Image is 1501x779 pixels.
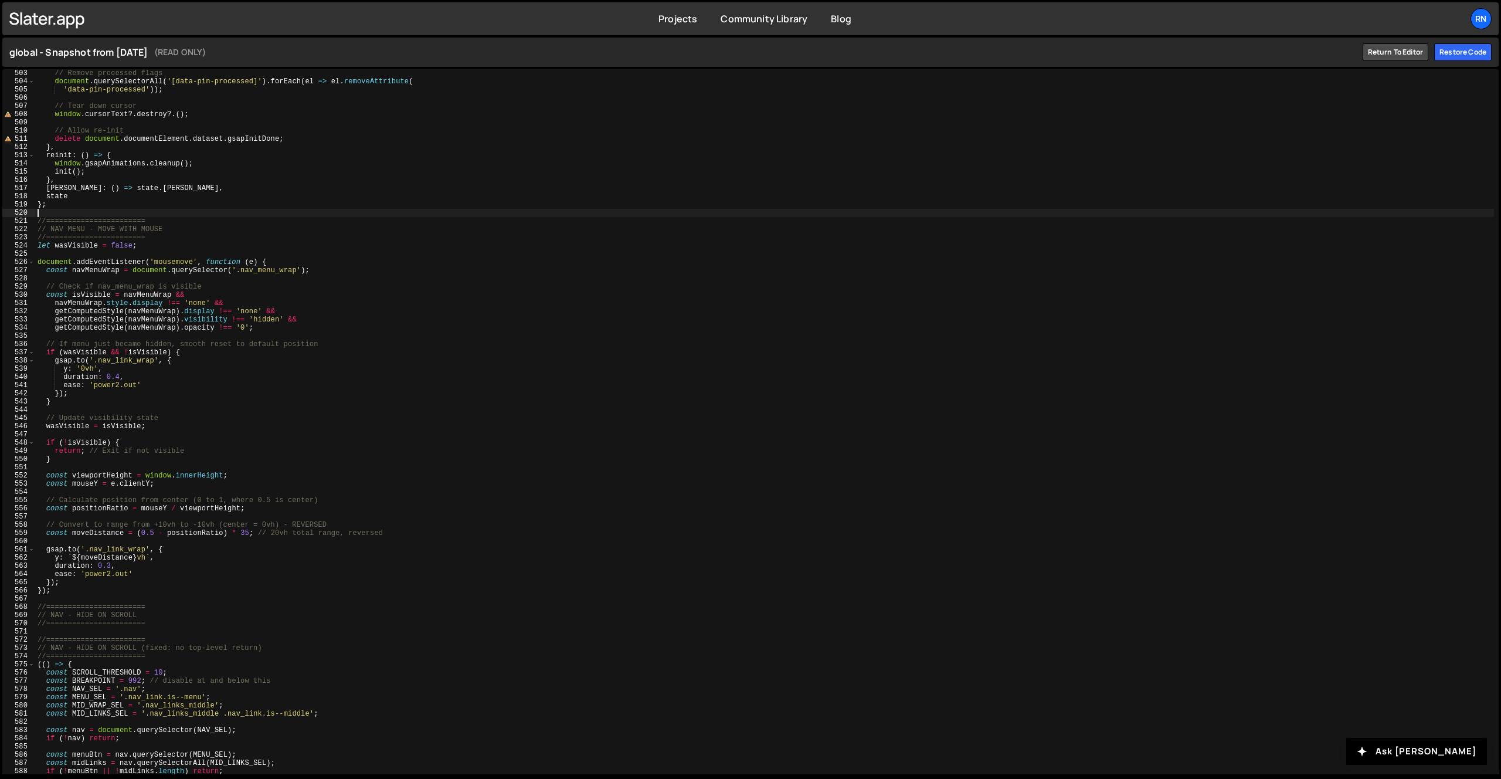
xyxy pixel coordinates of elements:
[2,759,35,767] div: 587
[2,669,35,677] div: 576
[9,45,1357,59] h1: global - Snapshot from [DATE]
[2,69,35,77] div: 503
[2,652,35,661] div: 574
[2,316,35,324] div: 533
[2,151,35,160] div: 513
[2,381,35,389] div: 541
[2,242,35,250] div: 524
[658,12,697,25] a: Projects
[2,184,35,192] div: 517
[2,143,35,151] div: 512
[2,398,35,406] div: 543
[2,619,35,628] div: 570
[2,176,35,184] div: 516
[2,439,35,447] div: 548
[154,45,206,59] small: (READ ONLY)
[2,217,35,225] div: 521
[2,102,35,110] div: 507
[2,496,35,504] div: 555
[2,160,35,168] div: 514
[2,86,35,94] div: 505
[2,628,35,636] div: 571
[2,422,35,431] div: 546
[2,661,35,669] div: 575
[1363,43,1429,61] a: Return to editor
[2,135,35,143] div: 511
[2,603,35,611] div: 568
[1434,43,1492,61] div: Restore code
[2,488,35,496] div: 554
[2,110,35,118] div: 508
[721,12,807,25] a: Community Library
[2,710,35,718] div: 581
[2,94,35,102] div: 506
[2,529,35,537] div: 559
[2,233,35,242] div: 523
[2,275,35,283] div: 528
[2,677,35,685] div: 577
[2,168,35,176] div: 515
[2,283,35,291] div: 529
[2,537,35,546] div: 560
[1346,738,1487,765] button: Ask [PERSON_NAME]
[2,348,35,357] div: 537
[2,751,35,759] div: 586
[2,726,35,734] div: 583
[2,250,35,258] div: 525
[2,521,35,529] div: 558
[2,693,35,702] div: 579
[2,480,35,488] div: 553
[2,414,35,422] div: 545
[2,702,35,710] div: 580
[2,266,35,275] div: 527
[2,357,35,365] div: 538
[2,406,35,414] div: 544
[2,209,35,217] div: 520
[2,587,35,595] div: 566
[2,118,35,127] div: 509
[1471,8,1492,29] a: RN
[2,513,35,521] div: 557
[2,595,35,603] div: 567
[2,431,35,439] div: 547
[2,644,35,652] div: 573
[2,767,35,775] div: 588
[2,307,35,316] div: 532
[2,546,35,554] div: 561
[2,472,35,480] div: 552
[2,718,35,726] div: 582
[2,504,35,513] div: 556
[2,611,35,619] div: 569
[2,743,35,751] div: 585
[2,447,35,455] div: 549
[2,201,35,209] div: 519
[2,685,35,693] div: 578
[2,299,35,307] div: 531
[2,463,35,472] div: 551
[2,77,35,86] div: 504
[2,291,35,299] div: 530
[2,332,35,340] div: 535
[2,225,35,233] div: 522
[2,554,35,562] div: 562
[2,389,35,398] div: 542
[2,340,35,348] div: 536
[2,562,35,570] div: 563
[2,258,35,266] div: 526
[831,12,851,25] a: Blog
[2,455,35,463] div: 550
[2,570,35,578] div: 564
[2,127,35,135] div: 510
[2,578,35,587] div: 565
[2,636,35,644] div: 572
[2,324,35,332] div: 534
[2,192,35,201] div: 518
[2,734,35,743] div: 584
[2,365,35,373] div: 539
[2,373,35,381] div: 540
